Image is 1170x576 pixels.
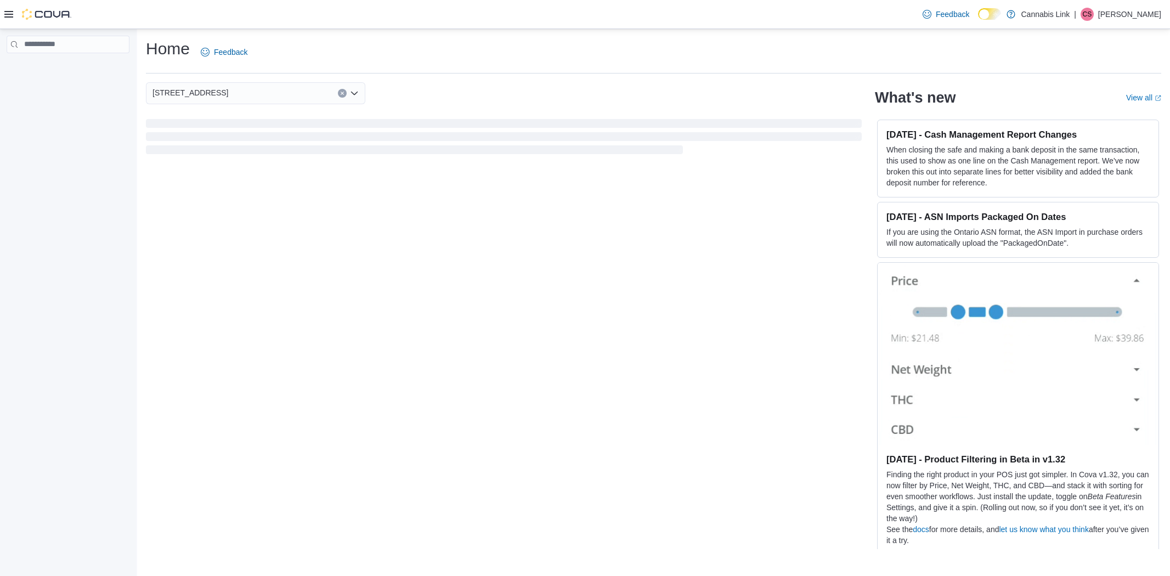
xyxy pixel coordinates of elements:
p: | [1074,8,1076,21]
p: When closing the safe and making a bank deposit in the same transaction, this used to show as one... [886,144,1150,188]
img: Cova [22,9,71,20]
em: Beta Features [1088,492,1136,501]
button: Clear input [338,89,347,98]
p: Cannabis Link [1021,8,1070,21]
span: [STREET_ADDRESS] [152,86,228,99]
h3: [DATE] - ASN Imports Packaged On Dates [886,211,1150,222]
h2: What's new [875,89,956,106]
span: Feedback [936,9,969,20]
span: CS [1083,8,1092,21]
h3: [DATE] - Cash Management Report Changes [886,129,1150,140]
p: If you are using the Ontario ASN format, the ASN Import in purchase orders will now automatically... [886,227,1150,249]
p: See the for more details, and after you’ve given it a try. [886,524,1150,546]
nav: Complex example [7,55,129,82]
a: Feedback [918,3,974,25]
a: let us know what you think [999,525,1088,534]
h3: [DATE] - Product Filtering in Beta in v1.32 [886,454,1150,465]
h1: Home [146,38,190,60]
a: docs [913,525,929,534]
p: [PERSON_NAME] [1098,8,1161,21]
p: Finding the right product in your POS just got simpler. In Cova v1.32, you can now filter by Pric... [886,469,1150,524]
button: Open list of options [350,89,359,98]
svg: External link [1155,95,1161,101]
div: Chloe Smith [1081,8,1094,21]
a: Feedback [196,41,252,63]
span: Loading [146,121,862,156]
input: Dark Mode [978,8,1001,20]
span: Feedback [214,47,247,58]
a: View allExternal link [1126,93,1161,102]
